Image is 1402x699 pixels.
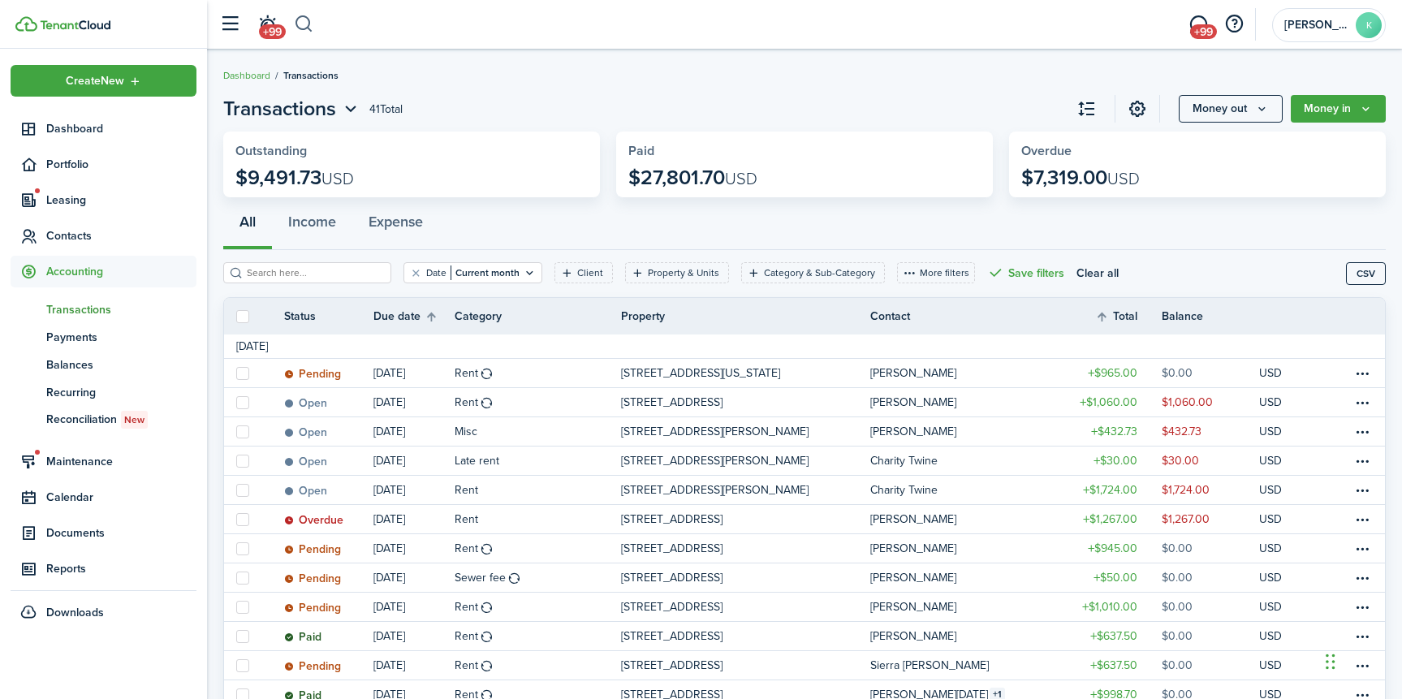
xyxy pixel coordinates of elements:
[224,338,280,355] td: [DATE]
[1321,621,1402,699] iframe: Chat Widget
[284,447,373,475] a: Open
[46,156,196,173] span: Portfolio
[455,452,499,469] table-info-title: Late rent
[426,265,446,280] filter-tag-label: Date
[1259,388,1304,416] a: USD
[373,359,455,387] a: [DATE]
[11,323,196,351] a: Payments
[11,296,196,323] a: Transactions
[621,534,870,563] a: [STREET_ADDRESS]
[621,511,723,528] p: [STREET_ADDRESS]
[46,560,196,577] span: Reports
[1162,505,1259,533] a: $1,267.00
[621,365,780,382] p: [STREET_ADDRESS][US_STATE]
[621,476,870,504] a: [STREET_ADDRESS][PERSON_NAME]
[455,622,621,650] a: Rent
[352,201,439,250] button: Expense
[46,524,196,542] span: Documents
[1095,307,1162,326] th: Sort
[283,68,339,83] span: Transactions
[284,426,327,439] status: Open
[1064,563,1162,592] a: $50.00
[11,406,196,434] a: ReconciliationNew
[1021,144,1374,158] widget-stats-title: Overdue
[46,192,196,209] span: Leasing
[373,540,405,557] p: [DATE]
[870,455,938,468] table-profile-info-text: Charity Twine
[1190,24,1217,39] span: +99
[621,651,870,680] a: [STREET_ADDRESS]
[373,651,455,680] a: [DATE]
[1162,388,1259,416] a: $1,060.00
[46,227,196,244] span: Contacts
[1090,657,1137,674] table-amount-title: $637.50
[621,563,870,592] a: [STREET_ADDRESS]
[1162,447,1259,475] a: $30.00
[1162,423,1201,440] table-amount-description: $432.73
[1259,540,1282,557] p: USD
[1064,534,1162,563] a: $945.00
[284,534,373,563] a: Pending
[40,20,110,30] img: TenantCloud
[455,476,621,504] a: Rent
[284,622,373,650] a: Paid
[870,651,1064,680] a: Sierra [PERSON_NAME]
[46,301,196,318] span: Transactions
[1259,394,1282,411] p: USD
[1064,651,1162,680] a: $637.50
[870,513,956,526] table-profile-info-text: [PERSON_NAME]
[648,265,719,280] filter-tag-label: Property & Units
[621,598,723,615] p: [STREET_ADDRESS]
[870,622,1064,650] a: [PERSON_NAME]
[870,505,1064,533] a: [PERSON_NAME]
[1064,417,1162,446] a: $432.73
[1064,505,1162,533] a: $1,267.00
[1259,476,1304,504] a: USD
[621,657,723,674] p: [STREET_ADDRESS]
[46,384,196,401] span: Recurring
[455,569,506,586] table-info-title: Sewer fee
[66,76,124,87] span: Create New
[870,367,956,380] table-profile-info-text: [PERSON_NAME]
[284,388,373,416] a: Open
[1021,166,1140,189] p: $7,319.00
[373,657,405,674] p: [DATE]
[1076,262,1119,283] button: Clear all
[621,540,723,557] p: [STREET_ADDRESS]
[284,660,341,673] status: Pending
[455,388,621,416] a: Rent
[284,485,327,498] status: Open
[870,447,1064,475] a: Charity Twine
[11,351,196,378] a: Balances
[1259,534,1304,563] a: USD
[1162,481,1210,498] table-amount-description: $1,724.00
[1162,540,1193,557] table-amount-description: $0.00
[1356,12,1382,38] avatar-text: K
[284,602,341,615] status: Pending
[284,593,373,621] a: Pending
[1259,505,1304,533] a: USD
[243,265,386,281] input: Search here...
[373,481,405,498] p: [DATE]
[1162,452,1199,469] table-amount-description: $30.00
[1259,452,1282,469] p: USD
[1259,423,1282,440] p: USD
[1162,563,1259,592] a: $0.00
[1220,11,1248,38] button: Open resource center
[870,417,1064,446] a: [PERSON_NAME]
[373,563,455,592] a: [DATE]
[870,425,956,438] table-profile-info-text: [PERSON_NAME]
[15,16,37,32] img: TenantCloud
[46,120,196,137] span: Dashboard
[284,563,373,592] a: Pending
[321,166,354,191] span: USD
[897,262,975,283] button: More filters
[284,505,373,533] a: Overdue
[621,622,870,650] a: [STREET_ADDRESS]
[1107,166,1140,191] span: USD
[625,262,729,283] filter-tag: Open filter
[621,423,809,440] p: [STREET_ADDRESS][PERSON_NAME]
[373,534,455,563] a: [DATE]
[284,651,373,680] a: Pending
[455,423,477,440] table-info-title: Misc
